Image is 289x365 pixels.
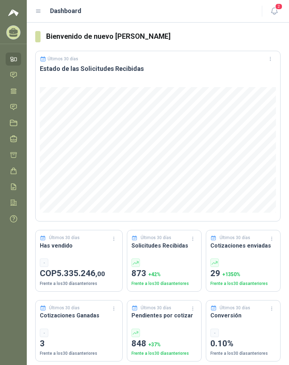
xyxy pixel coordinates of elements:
[96,270,105,278] span: ,00
[40,329,48,337] div: -
[40,337,118,351] p: 3
[131,267,197,280] p: 873
[220,305,250,311] p: Últimos 30 días
[49,235,80,241] p: Últimos 30 días
[40,241,118,250] h3: Has vendido
[40,258,48,267] div: -
[210,280,276,287] p: Frente a los 30 días anteriores
[46,31,281,42] h3: Bienvenido de nuevo [PERSON_NAME]
[210,241,276,250] h3: Cotizaciones enviadas
[210,350,276,357] p: Frente a los 30 días anteriores
[131,241,197,250] h3: Solicitudes Recibidas
[148,272,161,277] span: + 42 %
[57,268,105,278] span: 5.335.246
[48,56,78,61] p: Últimos 30 días
[210,311,276,320] h3: Conversión
[131,311,197,320] h3: Pendientes por cotizar
[141,305,171,311] p: Últimos 30 días
[268,5,281,18] button: 2
[40,311,118,320] h3: Cotizaciones Ganadas
[40,350,118,357] p: Frente a los 30 días anteriores
[40,65,276,73] h3: Estado de las Solicitudes Recibidas
[131,350,197,357] p: Frente a los 30 días anteriores
[148,342,161,347] span: + 37 %
[210,267,276,280] p: 29
[49,305,80,311] p: Últimos 30 días
[40,280,118,287] p: Frente a los 30 días anteriores
[275,3,283,10] span: 2
[131,337,197,351] p: 848
[210,329,219,337] div: -
[220,235,250,241] p: Últimos 30 días
[222,272,240,277] span: + 1350 %
[131,280,197,287] p: Frente a los 30 días anteriores
[8,8,19,17] img: Logo peakr
[210,337,276,351] p: 0.10%
[50,6,81,16] h1: Dashboard
[40,267,118,280] p: COP
[141,235,171,241] p: Últimos 30 días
